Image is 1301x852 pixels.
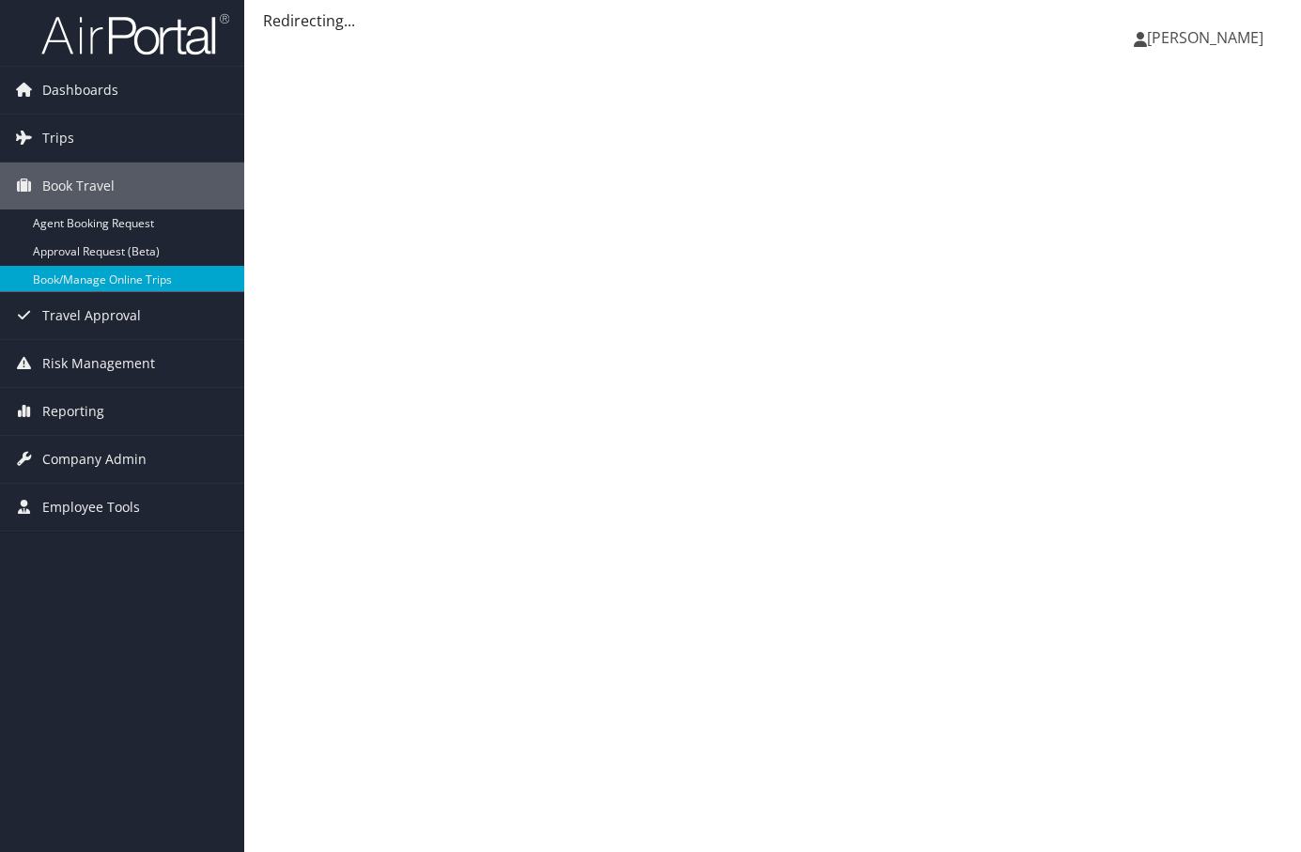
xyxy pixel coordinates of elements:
[42,67,118,114] span: Dashboards
[42,292,141,339] span: Travel Approval
[42,340,155,387] span: Risk Management
[42,436,147,483] span: Company Admin
[263,9,1282,32] div: Redirecting...
[1147,27,1263,48] span: [PERSON_NAME]
[42,115,74,162] span: Trips
[42,484,140,531] span: Employee Tools
[42,163,115,209] span: Book Travel
[42,388,104,435] span: Reporting
[41,12,229,56] img: airportal-logo.png
[1134,9,1282,66] a: [PERSON_NAME]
